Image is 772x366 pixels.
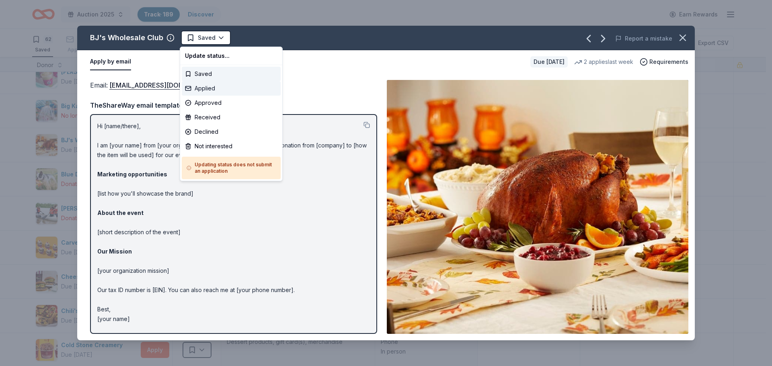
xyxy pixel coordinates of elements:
[182,67,281,81] div: Saved
[182,49,281,63] div: Update status...
[182,139,281,153] div: Not interested
[182,81,281,96] div: Applied
[182,96,281,110] div: Approved
[182,125,281,139] div: Declined
[182,110,281,125] div: Received
[187,162,276,174] h5: Updating status does not submit an application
